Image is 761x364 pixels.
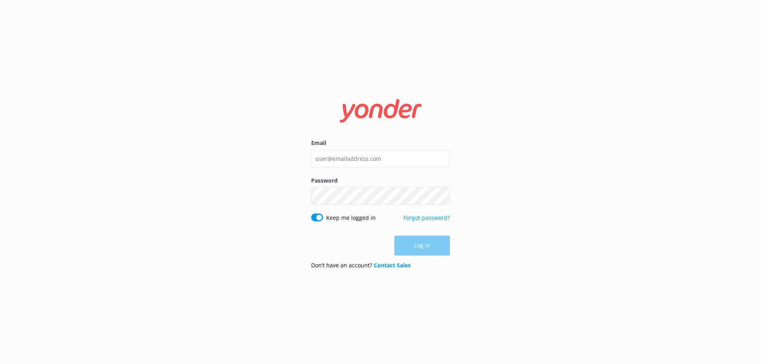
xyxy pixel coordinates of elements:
p: Don’t have an account? [311,261,411,270]
a: Forgot password? [403,214,450,221]
label: Password [311,176,450,185]
label: Email [311,139,450,147]
label: Keep me logged in [326,213,376,222]
button: Show password [434,188,450,204]
a: Contact Sales [374,261,411,269]
input: user@emailaddress.com [311,150,450,168]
